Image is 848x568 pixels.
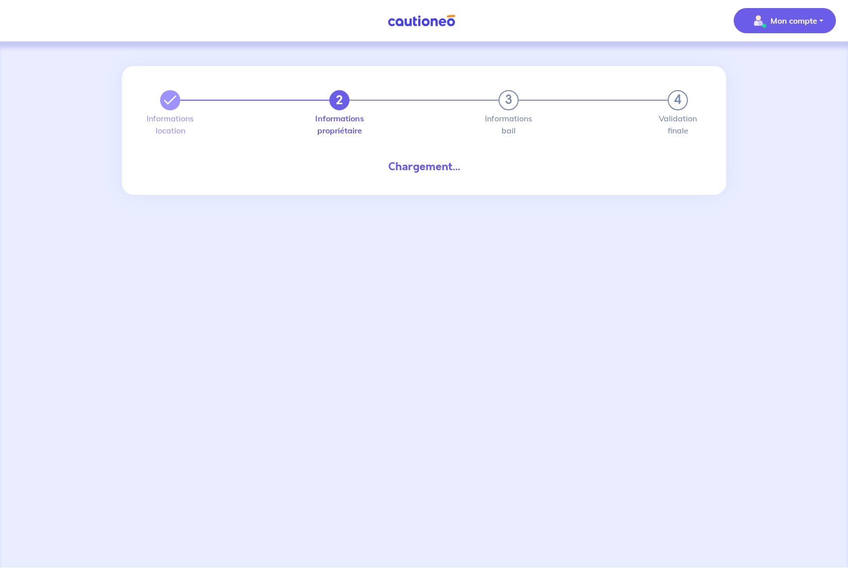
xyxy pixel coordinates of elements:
[329,114,349,134] label: Informations propriétaire
[668,114,688,134] label: Validation finale
[152,159,696,175] div: Chargement...
[750,13,766,29] img: illu_account_valid_menu.svg
[499,114,519,134] label: Informations bail
[160,114,180,134] label: Informations location
[770,15,817,27] p: Mon compte
[734,8,836,33] button: illu_account_valid_menu.svgMon compte
[384,15,459,27] img: Cautioneo
[329,90,349,110] button: 2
